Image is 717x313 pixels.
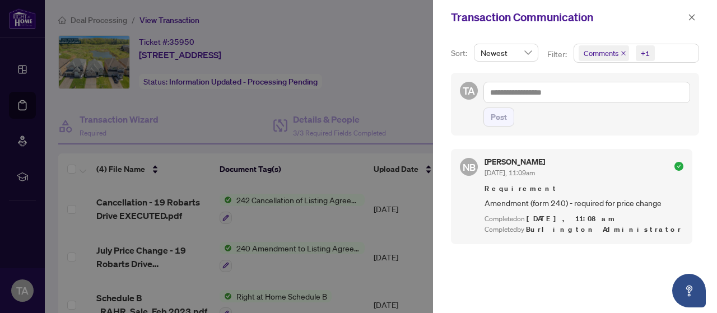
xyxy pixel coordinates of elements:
[485,158,545,166] h5: [PERSON_NAME]
[463,83,475,99] span: TA
[584,48,618,59] span: Comments
[485,169,535,177] span: [DATE], 11:09am
[483,108,514,127] button: Post
[527,214,616,223] span: [DATE], 11:08am
[451,9,685,26] div: Transaction Communication
[579,45,629,61] span: Comments
[481,44,532,61] span: Newest
[485,214,683,225] div: Completed on
[641,48,650,59] div: +1
[688,13,696,21] span: close
[547,48,569,60] p: Filter:
[485,197,683,209] span: Amendment (form 240) - required for price change
[672,274,706,307] button: Open asap
[451,47,469,59] p: Sort:
[674,162,683,171] span: check-circle
[621,50,626,56] span: close
[462,159,476,174] span: NB
[485,183,683,194] span: Requirement
[485,225,683,235] div: Completed by
[526,225,682,234] span: Burlington Administrator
